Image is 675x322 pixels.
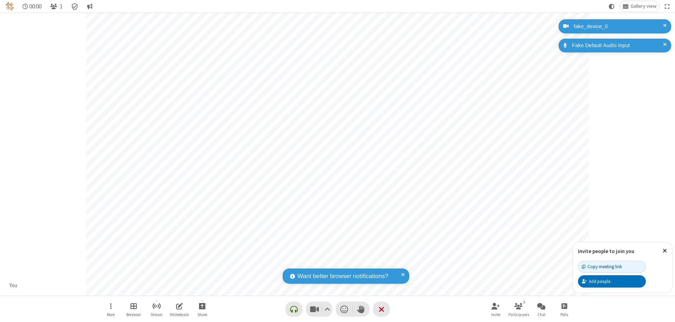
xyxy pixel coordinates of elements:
[578,248,634,255] label: Invite people to join you
[578,261,646,273] button: Copy meeting link
[198,313,207,317] span: Share
[192,299,213,319] button: Start sharing
[570,41,666,50] div: Fake Default Audio Input
[620,1,659,12] button: Change layout
[20,1,45,12] div: Timer
[571,22,666,31] div: fake_device_0
[582,263,622,270] div: Copy meeting link
[84,1,95,12] button: Conversation
[60,3,63,10] span: 1
[322,302,332,317] button: Video setting
[554,299,575,319] button: Open poll
[560,313,568,317] span: Polls
[538,313,546,317] span: Chat
[297,272,388,281] span: Want better browser notifications?
[491,313,500,317] span: Invite
[7,282,20,290] div: You
[126,313,141,317] span: Breakout
[631,4,656,9] span: Gallery view
[285,302,302,317] button: Connect your audio
[100,299,121,319] button: Open menu
[521,299,527,305] div: 1
[68,1,82,12] div: Meeting details Encryption enabled
[336,302,353,317] button: Send a reaction
[107,313,115,317] span: More
[170,313,189,317] span: Whiteboard
[169,299,190,319] button: Open shared whiteboard
[606,1,617,12] button: Using system theme
[485,299,506,319] button: Invite participants (⌘+Shift+I)
[306,302,332,317] button: Stop video (⌘+Shift+V)
[123,299,144,319] button: Manage Breakout Rooms
[146,299,167,319] button: Start streaming
[508,313,529,317] span: Participants
[6,2,14,11] img: QA Selenium DO NOT DELETE OR CHANGE
[508,299,529,319] button: Open participant list
[578,275,646,287] button: Add people
[150,313,162,317] span: Stream
[353,302,369,317] button: Raise hand
[373,302,390,317] button: End or leave meeting
[47,1,65,12] button: Open participant list
[662,1,673,12] button: Fullscreen
[657,242,672,259] button: Close popover
[531,299,552,319] button: Open chat
[29,3,41,10] span: 00:00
